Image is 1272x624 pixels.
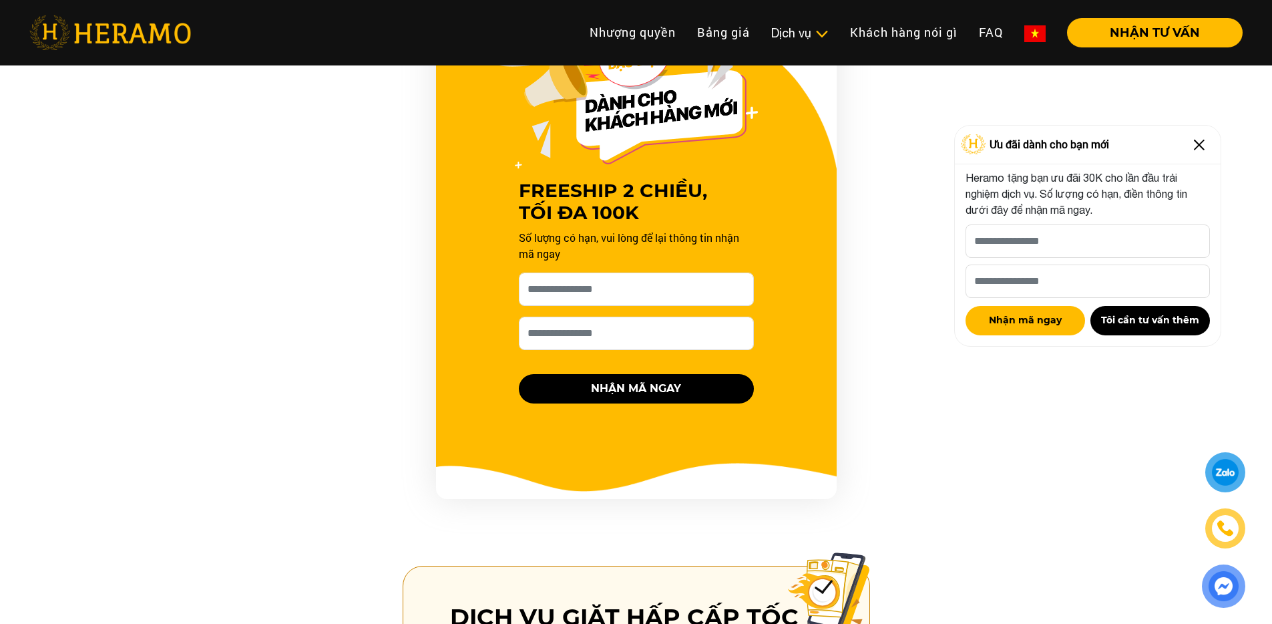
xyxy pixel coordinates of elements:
[990,136,1109,152] span: Ưu đãi dành cho bạn mới
[519,374,754,404] button: NHẬN MÃ NGAY
[966,170,1210,218] p: Heramo tặng bạn ưu đãi 30K cho lần đầu trải nghiệm dịch vụ. Số lượng có hạn, điền thông tin dưới ...
[515,23,758,169] img: Offer Header
[1218,521,1233,536] img: phone-icon
[1067,18,1243,47] button: NHẬN TƯ VẤN
[1024,25,1046,42] img: vn-flag.png
[1189,134,1210,156] img: Close
[966,306,1085,335] button: Nhận mã ngay
[815,27,829,41] img: subToggleIcon
[686,18,761,47] a: Bảng giá
[968,18,1014,47] a: FAQ
[29,15,191,50] img: heramo-logo.png
[771,24,829,42] div: Dịch vụ
[519,230,754,262] p: Số lượng có hạn, vui lòng để lại thông tin nhận mã ngay
[1207,510,1243,547] a: phone-icon
[961,134,986,154] img: Logo
[1090,306,1210,335] button: Tôi cần tư vấn thêm
[519,180,754,224] h3: FREESHIP 2 CHIỀU, TỐI ĐA 100K
[839,18,968,47] a: Khách hàng nói gì
[1056,27,1243,39] a: NHẬN TƯ VẤN
[579,18,686,47] a: Nhượng quyền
